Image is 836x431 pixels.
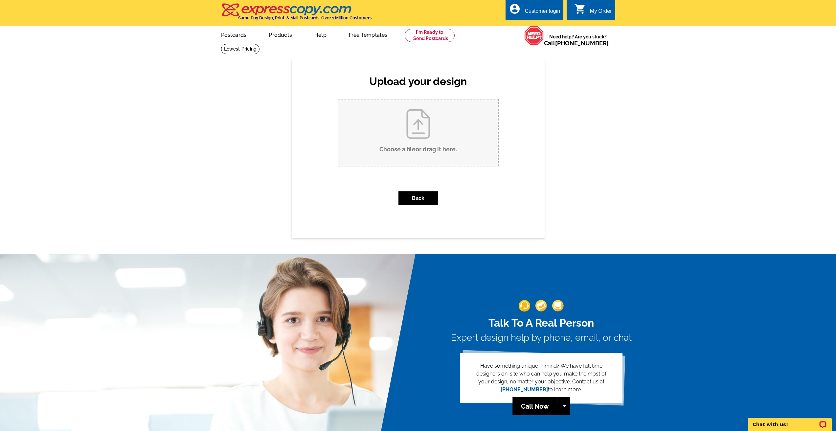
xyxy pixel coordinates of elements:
button: Back [398,191,438,205]
a: Free Templates [338,27,398,42]
span: Need help? Are you stuck? [544,33,612,47]
p: Have something unique in mind? We have full time designers on-site who can help you make the most... [470,362,612,394]
a: Products [258,27,303,42]
h4: Same Day Design, Print, & Mail Postcards. Over 1 Million Customers. [238,15,373,20]
i: shopping_cart [574,3,586,15]
a: Help [304,27,337,42]
i: account_circle [509,3,521,15]
img: help [524,26,544,45]
div: My Order [590,8,612,17]
a: [PHONE_NUMBER] [501,386,548,393]
h2: Upload your design [331,75,505,88]
span: Call [544,40,609,47]
iframe: LiveChat chat widget [744,410,836,431]
a: [PHONE_NUMBER] [555,40,609,47]
h3: Expert design help by phone, email, or chat [451,332,632,343]
a: Same Day Design, Print, & Mail Postcards. Over 1 Million Customers. [221,8,373,20]
img: support-img-1.png [519,300,530,312]
div: Customer login [525,8,560,17]
a: Call Now [512,397,557,415]
h2: Talk To A Real Person [451,317,632,329]
a: Postcards [211,27,257,42]
a: account_circle Customer login [509,7,560,15]
img: support-img-3_1.png [552,300,564,312]
a: shopping_cart My Order [574,7,612,15]
img: support-img-2.png [535,300,547,312]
